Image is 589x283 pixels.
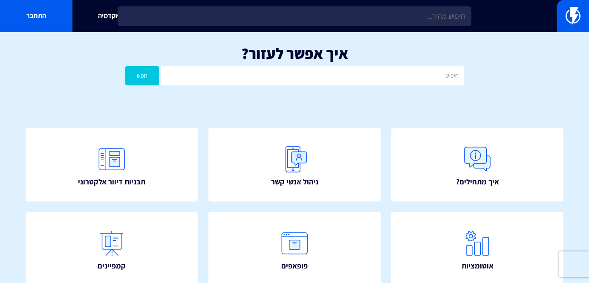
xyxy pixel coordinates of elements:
[391,128,563,201] a: איך מתחילים?
[271,176,318,187] span: ניהול אנשי קשר
[78,176,145,187] span: תבניות דיוור אלקטרוני
[456,176,499,187] span: איך מתחילים?
[118,6,471,26] input: חיפוש מהיר...
[462,260,494,271] span: אוטומציות
[125,66,159,85] button: חפש
[13,45,576,62] h1: איך אפשר לעזור?
[26,128,198,201] a: תבניות דיוור אלקטרוני
[98,260,126,271] span: קמפיינים
[161,66,463,85] input: חיפוש
[281,260,308,271] span: פופאפים
[208,128,381,201] a: ניהול אנשי קשר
